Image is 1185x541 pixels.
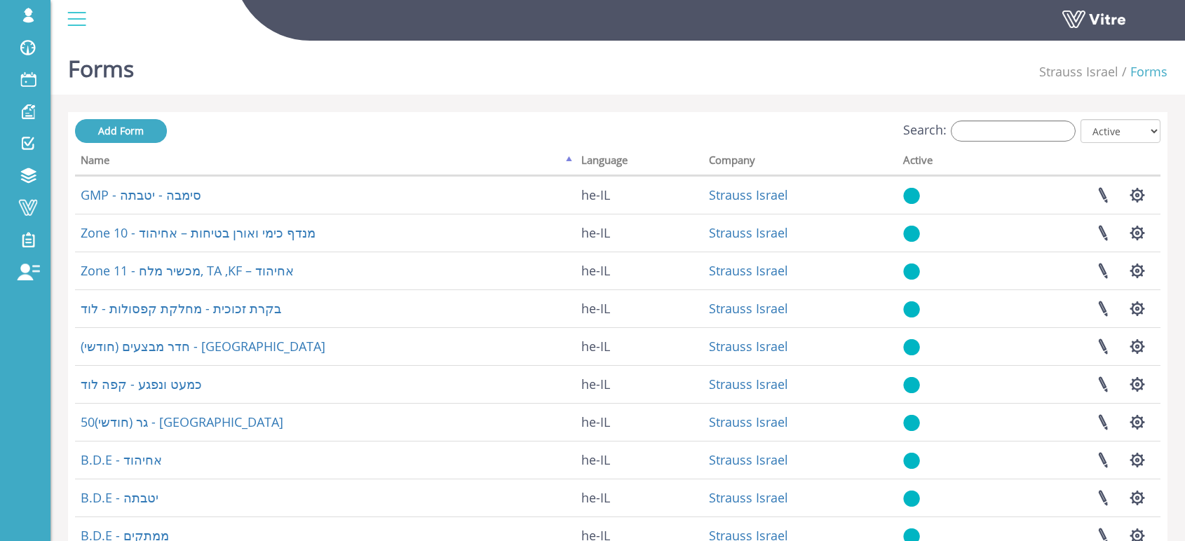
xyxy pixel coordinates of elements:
a: בקרת זכוכית - מחלקת קפסולות - לוד [81,300,281,317]
th: Name: activate to sort column descending [75,149,576,176]
img: yes [903,338,920,356]
a: Strauss Israel [1039,63,1118,80]
a: Zone 10 - מנדף כימי ואורן בטיחות – אחיהוד [81,224,316,241]
a: Strauss Israel [709,376,788,392]
td: he-IL [576,327,703,365]
a: B.D.E - יטבתה [81,489,158,506]
td: he-IL [576,176,703,214]
td: he-IL [576,365,703,403]
img: yes [903,301,920,318]
a: B.D.E - אחיהוד [81,451,162,468]
td: he-IL [576,289,703,327]
a: Strauss Israel [709,413,788,430]
a: Strauss Israel [709,262,788,279]
a: Strauss Israel [709,338,788,355]
img: yes [903,263,920,280]
img: yes [903,376,920,394]
td: he-IL [576,214,703,252]
a: חדר מבצעים (חודשי) - [GEOGRAPHIC_DATA] [81,338,325,355]
img: yes [903,414,920,432]
h1: Forms [68,35,134,95]
a: GMP - סימבה - יטבתה [81,186,201,203]
a: Add Form [75,119,167,143]
a: Zone 11 - מכשיר מלח, TA ,KF – אחיהוד [81,262,294,279]
a: Strauss Israel [709,186,788,203]
a: כמעט ונפגע - קפה לוד [81,376,202,392]
img: yes [903,490,920,507]
img: yes [903,452,920,470]
a: Strauss Israel [709,451,788,468]
li: Forms [1118,63,1167,81]
td: he-IL [576,403,703,441]
th: Language [576,149,703,176]
a: 50גר (חודשי) - [GEOGRAPHIC_DATA] [81,413,283,430]
td: he-IL [576,441,703,479]
th: Company [703,149,898,176]
a: Strauss Israel [709,489,788,506]
label: Search: [903,121,1076,142]
img: yes [903,225,920,242]
input: Search: [951,121,1076,142]
th: Active [898,149,985,176]
img: yes [903,187,920,205]
span: Add Form [98,124,144,137]
td: he-IL [576,479,703,516]
td: he-IL [576,252,703,289]
a: Strauss Israel [709,300,788,317]
a: Strauss Israel [709,224,788,241]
